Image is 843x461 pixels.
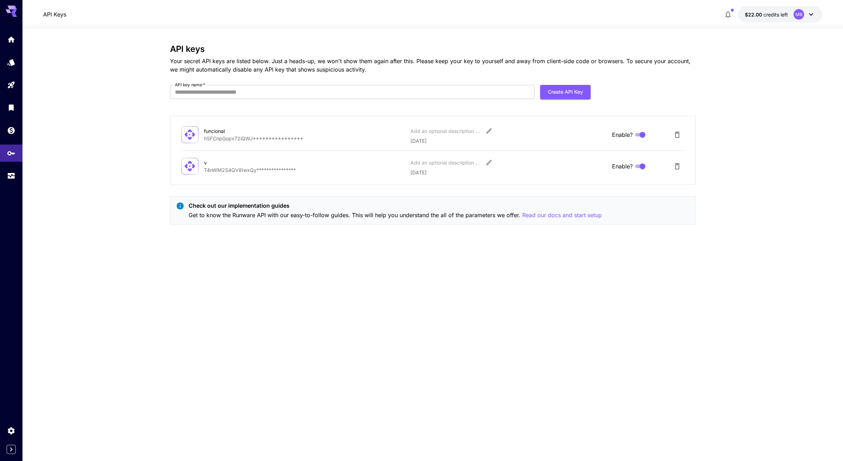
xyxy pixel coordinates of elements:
[7,35,15,44] div: Home
[612,131,633,139] span: Enable?
[7,103,15,112] div: Library
[763,12,788,18] span: credits left
[410,169,606,176] p: [DATE]
[204,127,274,135] div: funcional
[43,10,66,19] nav: breadcrumb
[7,426,15,435] div: Settings
[7,126,15,135] div: Wallet
[410,137,606,145] p: [DATE]
[410,159,481,166] div: Add an optional description or comment
[43,10,66,19] a: API Keys
[7,149,15,158] div: API Keys
[175,82,205,88] label: API key name
[745,11,788,18] div: $22.00
[170,44,696,54] h3: API keys
[522,211,602,220] button: Read our docs and start setup
[540,85,591,99] button: Create API Key
[794,9,804,20] div: MB
[612,162,633,171] span: Enable?
[189,211,602,220] p: Get to know the Runware API with our easy-to-follow guides. This will help you understand the all...
[170,57,696,74] p: Your secret API keys are listed below. Just a heads-up, we won't show them again after this. Plea...
[670,159,684,173] button: Delete API Key
[670,128,684,142] button: Delete API Key
[483,125,495,137] button: Edit
[7,172,15,180] div: Usage
[204,159,274,166] div: v
[483,156,495,169] button: Edit
[745,12,763,18] span: $22.00
[7,58,15,67] div: Models
[410,127,481,135] div: Add an optional description or comment
[189,201,602,210] p: Check out our implementation guides
[7,445,16,454] button: Expand sidebar
[7,81,15,89] div: Playground
[738,6,822,22] button: $22.00MB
